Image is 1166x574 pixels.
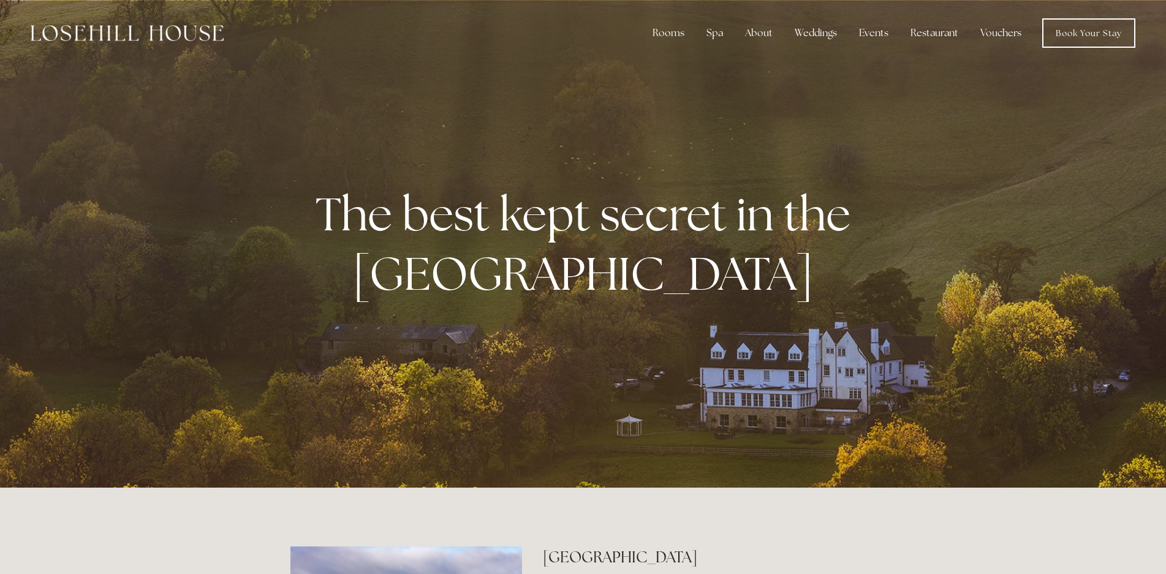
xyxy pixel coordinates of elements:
[316,184,860,304] strong: The best kept secret in the [GEOGRAPHIC_DATA]
[643,21,694,45] div: Rooms
[901,21,968,45] div: Restaurant
[31,25,224,41] img: Losehill House
[697,21,733,45] div: Spa
[971,21,1031,45] a: Vouchers
[1042,18,1135,48] a: Book Your Stay
[849,21,898,45] div: Events
[785,21,847,45] div: Weddings
[735,21,782,45] div: About
[543,546,876,568] h2: [GEOGRAPHIC_DATA]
